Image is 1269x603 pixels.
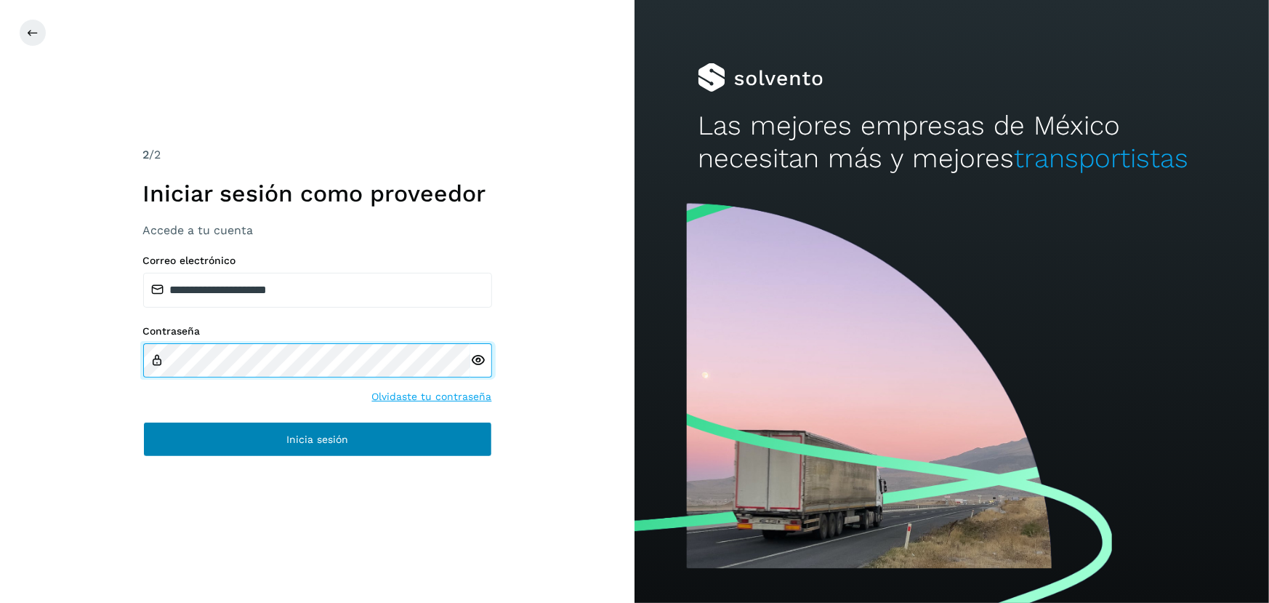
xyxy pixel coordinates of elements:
h2: Las mejores empresas de México necesitan más y mejores [698,110,1205,175]
a: Olvidaste tu contraseña [372,389,492,404]
span: 2 [143,148,150,161]
label: Correo electrónico [143,255,492,267]
span: Inicia sesión [286,434,348,444]
h1: Iniciar sesión como proveedor [143,180,492,207]
span: transportistas [1014,143,1188,174]
div: /2 [143,146,492,164]
h3: Accede a tu cuenta [143,223,492,237]
button: Inicia sesión [143,422,492,457]
label: Contraseña [143,325,492,338]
